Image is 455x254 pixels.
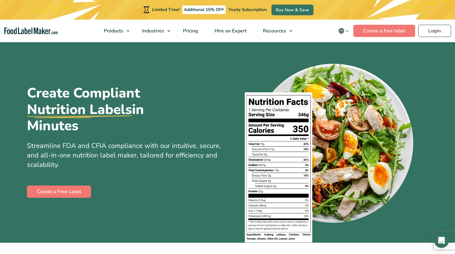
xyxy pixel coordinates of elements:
[175,20,205,42] a: Pricing
[152,7,180,13] span: Limited Time!
[182,6,226,14] span: Additional 15% OFF
[261,28,287,34] span: Resources
[140,28,165,34] span: Industries
[228,7,267,13] span: Yearly Subscription
[207,20,253,42] a: Hire an Expert
[96,20,133,42] a: Products
[27,85,192,134] h1: Create Compliant in Minutes
[245,60,415,243] img: A plate of food with a nutrition facts label on top of it.
[102,28,124,34] span: Products
[181,28,199,34] span: Pricing
[255,20,295,42] a: Resources
[434,233,449,248] div: Open Intercom Messenger
[134,20,173,42] a: Industries
[213,28,247,34] span: Hire an Expert
[418,25,451,37] a: Login
[27,186,91,198] a: Create a Free Label
[27,101,132,118] u: Nutrition Labels
[27,141,221,169] span: Streamline FDA and CFIA compliance with our intuitive, secure, and all-in-one nutrition label mak...
[271,5,313,15] a: Buy Now & Save
[353,25,415,37] a: Create a free label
